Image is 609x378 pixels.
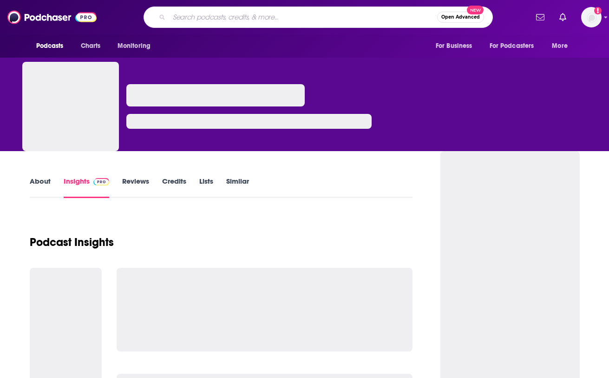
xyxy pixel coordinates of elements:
a: Charts [75,37,106,55]
button: open menu [484,37,548,55]
button: Show profile menu [581,7,602,27]
a: Show notifications dropdown [556,9,570,25]
a: Reviews [122,177,149,198]
a: Similar [226,177,249,198]
img: User Profile [581,7,602,27]
img: Podchaser Pro [93,178,110,186]
span: New [467,6,484,14]
svg: Add a profile image [594,7,602,14]
button: open menu [30,37,76,55]
a: About [30,177,51,198]
button: Open AdvancedNew [437,12,484,23]
div: Search podcasts, credits, & more... [144,7,493,28]
span: Podcasts [36,40,64,53]
span: For Business [436,40,472,53]
button: open menu [111,37,163,55]
button: open menu [429,37,484,55]
button: open menu [545,37,579,55]
span: Charts [81,40,101,53]
span: Open Advanced [441,15,480,20]
a: InsightsPodchaser Pro [64,177,110,198]
a: Show notifications dropdown [532,9,548,25]
a: Credits [162,177,186,198]
span: Monitoring [118,40,151,53]
img: Podchaser - Follow, Share and Rate Podcasts [7,8,97,26]
a: Lists [199,177,213,198]
span: For Podcasters [490,40,534,53]
h1: Podcast Insights [30,235,114,249]
span: Logged in as LBPublicity2 [581,7,602,27]
input: Search podcasts, credits, & more... [169,10,437,25]
span: More [552,40,568,53]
